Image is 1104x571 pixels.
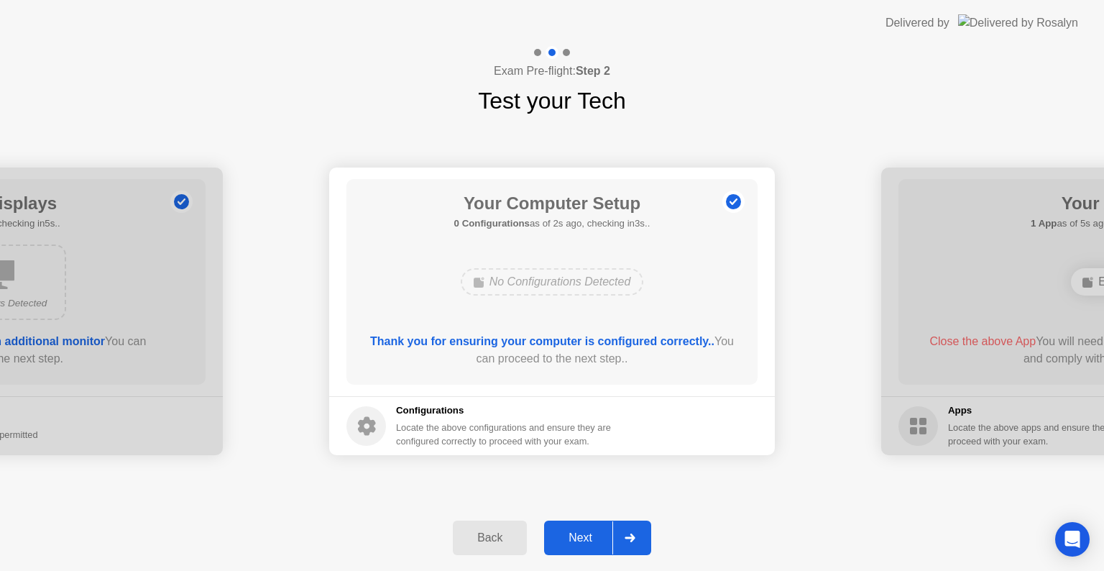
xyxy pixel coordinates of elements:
img: Delivered by Rosalyn [958,14,1078,31]
h1: Your Computer Setup [454,191,650,216]
h4: Exam Pre-flight: [494,63,610,80]
div: Delivered by [885,14,949,32]
h5: as of 2s ago, checking in3s.. [454,216,650,231]
div: Next [548,531,612,544]
b: Step 2 [576,65,610,77]
b: Thank you for ensuring your computer is configured correctly.. [370,335,714,347]
button: Next [544,521,651,555]
div: Open Intercom Messenger [1055,522,1090,557]
div: Locate the above configurations and ensure they are configured correctly to proceed with your exam. [396,421,614,448]
div: No Configurations Detected [461,268,644,296]
b: 0 Configurations [454,218,530,229]
div: Back [457,531,523,544]
h1: Test your Tech [478,83,626,118]
h5: Configurations [396,403,614,418]
button: Back [453,521,527,555]
div: You can proceed to the next step.. [367,333,737,367]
